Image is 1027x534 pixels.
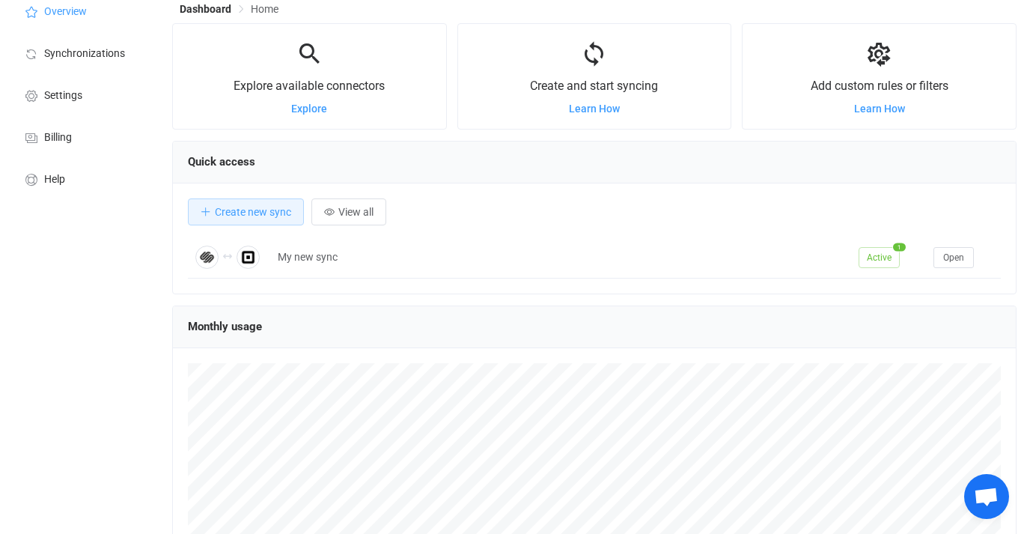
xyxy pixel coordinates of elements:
span: Create and start syncing [530,79,658,93]
a: Explore [291,103,327,115]
a: Learn How [569,103,620,115]
button: View all [311,198,386,225]
a: Help [7,157,157,199]
a: Open [933,251,974,263]
span: Open [943,252,964,263]
a: Synchronizations [7,31,157,73]
a: Learn How [854,103,905,115]
button: Create new sync [188,198,304,225]
span: Active [859,247,900,268]
a: Open chat [964,474,1009,519]
span: Home [251,3,278,15]
span: Help [44,174,65,186]
span: Billing [44,132,72,144]
span: 1 [893,243,906,251]
a: Settings [7,73,157,115]
img: Square Inventory Quantities [237,246,260,269]
span: Quick access [188,155,255,169]
span: Synchronizations [44,48,125,60]
a: Billing [7,115,157,157]
span: View all [338,206,374,218]
span: Create new sync [215,206,291,218]
div: Breadcrumb [180,4,278,14]
span: Add custom rules or filters [811,79,948,93]
span: Overview [44,6,87,18]
span: Dashboard [180,3,231,15]
span: Monthly usage [188,320,262,333]
button: Open [933,247,974,268]
img: Squarespace Store Inventory Quantities [195,246,219,269]
span: Explore available connectors [234,79,385,93]
span: Settings [44,90,82,102]
div: My new sync [270,249,851,266]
